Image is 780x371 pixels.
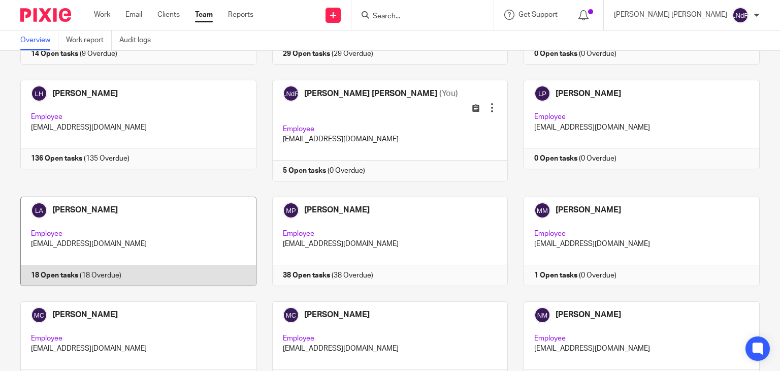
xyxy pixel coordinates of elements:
a: Team [195,10,213,20]
a: Reports [228,10,253,20]
a: Email [125,10,142,20]
a: Work [94,10,110,20]
a: Audit logs [119,30,158,50]
img: Pixie [20,8,71,22]
a: Overview [20,30,58,50]
a: Clients [157,10,180,20]
input: Search [372,12,463,21]
p: [PERSON_NAME] [PERSON_NAME] [614,10,727,20]
a: Work report [66,30,112,50]
img: svg%3E [732,7,749,23]
span: Get Support [518,11,558,18]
